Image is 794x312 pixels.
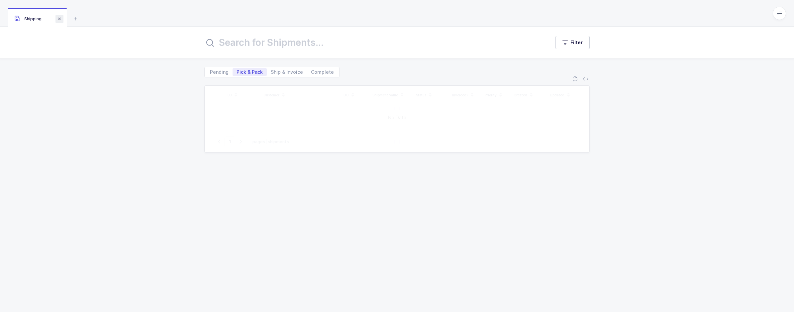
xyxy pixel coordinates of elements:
span: Pending [210,70,229,74]
span: Filter [570,39,583,46]
input: Search for Shipments... [204,35,542,51]
span: Shipping [15,16,42,21]
button: Filter [555,36,590,49]
span: Ship & Invoice [271,70,303,74]
span: Complete [311,70,334,74]
span: Pick & Pack [237,70,263,74]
